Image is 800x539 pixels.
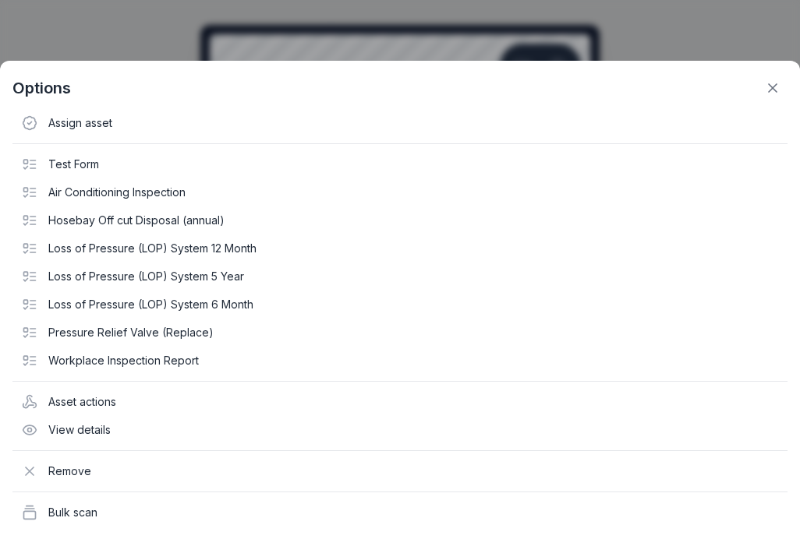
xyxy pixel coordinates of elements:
div: Loss of Pressure (LOP) System 6 Month [12,291,788,319]
div: Pressure Relief Valve (Replace) [12,319,788,347]
div: View details [12,416,788,444]
div: Assign asset [12,109,788,137]
div: Air Conditioning Inspection [12,178,788,206]
div: Remove [12,457,788,485]
div: Asset actions [12,388,788,416]
div: Loss of Pressure (LOP) System 5 Year [12,262,788,291]
div: Hosebay Off cut Disposal (annual) [12,206,788,234]
div: Workplace Inspection Report [12,347,788,375]
div: Bulk scan [12,498,788,527]
strong: Options [12,77,71,99]
div: Loss of Pressure (LOP) System 12 Month [12,234,788,262]
div: Test Form [12,150,788,178]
